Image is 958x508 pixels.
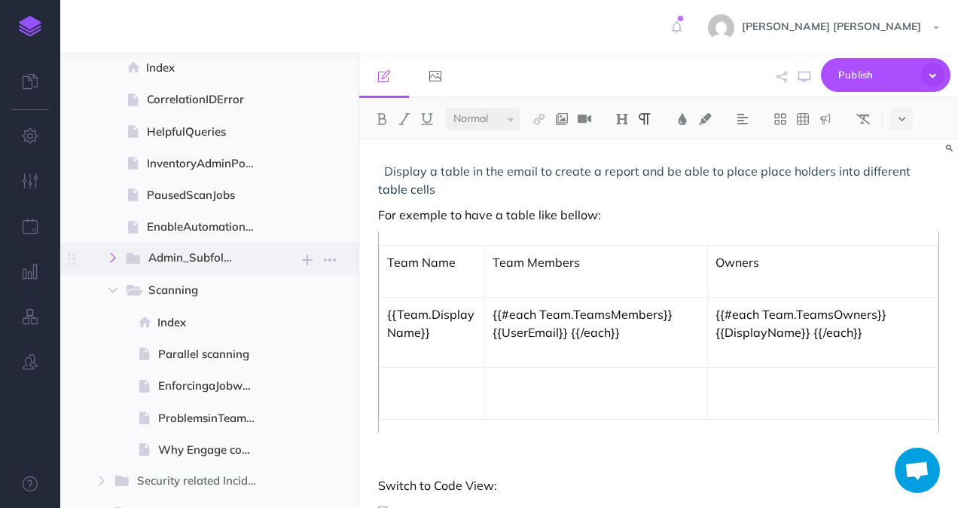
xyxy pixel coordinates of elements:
span: HelpfulQueries [147,123,268,141]
p: Switch to Code View: [378,476,939,494]
img: Add image button [555,113,569,125]
p: For exemple to have a table like bellow: [378,206,939,224]
span: Why Engage communities scan 26 days old [158,441,268,459]
span: EnforcingaJobwhenServicebeingalreadyscheduled [158,377,268,395]
img: Create table button [796,113,810,125]
span: Display a table in the email to create a report and be able to place place holders into different... [378,164,914,197]
span: ProblemsinTeamsScan [158,409,268,427]
img: Alignment dropdown menu button [736,113,749,125]
span: Admin_Subfolder [148,249,246,268]
img: Add video button [578,113,591,125]
img: logo-mark.svg [19,16,41,37]
img: Text background color button [698,113,712,125]
span: Team Name [387,255,456,270]
span: {{Team.DisplayName}} [387,307,474,340]
span: InventoryAdminPortal [147,155,268,173]
img: 57114d1322782aa20b738b289db41284.jpg [708,14,734,41]
span: CorrelationIDError [147,90,268,109]
span: EnableAutomationAction [147,218,268,236]
img: Paragraph button [638,113,651,125]
img: Callout dropdown menu button [819,113,832,125]
img: Link button [532,113,546,125]
span: [PERSON_NAME] [PERSON_NAME] [734,20,929,33]
span: Owners [715,255,759,270]
span: Security related Incidents [137,472,270,491]
img: Italic button [398,113,411,125]
img: Headings dropdown button [615,113,629,125]
span: Index [146,59,268,77]
a: Open chat [895,448,940,493]
span: PausedScanJobs [147,186,268,204]
button: Publish [821,58,950,92]
span: Team Members [493,255,580,270]
span: Publish [838,63,914,87]
img: Underline button [420,113,434,125]
img: Clear styles button [856,113,870,125]
span: Parallel scanning [158,345,268,363]
span: {{#each Team.TeamsOwners}} {{DisplayName}} {{/each}} [715,307,886,340]
img: Text color button [676,113,689,125]
span: {{#each Team.TeamsMembers}} {{UserEmail}} {{/each}} [493,307,673,340]
img: Bold button [375,113,389,125]
span: Index [157,314,268,332]
span: Scanning [148,281,246,301]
